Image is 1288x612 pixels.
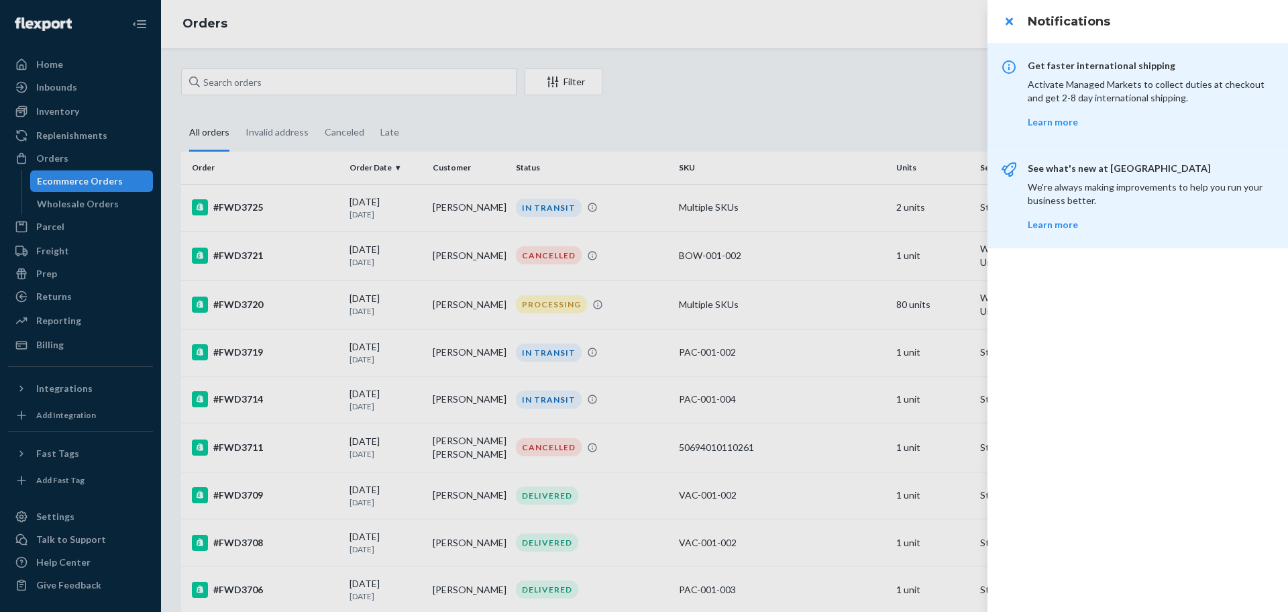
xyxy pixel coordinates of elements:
p: Activate Managed Markets to collect duties at checkout and get 2-8 day international shipping. [1028,78,1272,105]
a: Learn more [1028,116,1078,127]
p: We're always making improvements to help you run your business better. [1028,181,1272,207]
p: Get faster international shipping [1028,59,1272,72]
a: Learn more [1028,219,1078,230]
button: close [996,8,1022,35]
p: See what's new at [GEOGRAPHIC_DATA] [1028,162,1272,175]
h3: Notifications [1028,13,1272,30]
